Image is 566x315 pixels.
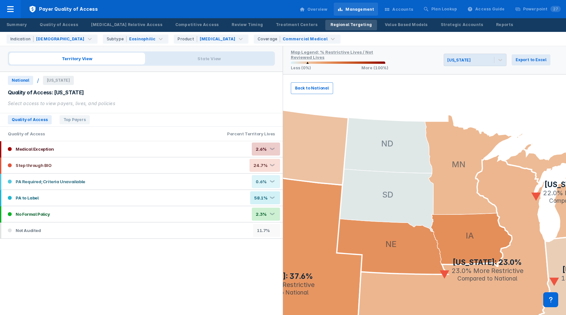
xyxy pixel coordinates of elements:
span: Top Payers [60,115,90,124]
text: [US_STATE]: 23.0% [453,258,522,267]
span: National [8,76,33,85]
div: Value Based Models [385,22,428,28]
text: 37.6% More Restrictive [242,281,315,289]
div: Not Audited [4,227,41,234]
div: Reports [496,22,513,28]
a: Competitive Access [170,20,224,30]
div: Percent Territory Lives [219,127,283,141]
div: 11.7% [257,228,270,233]
text: Compared to National [457,275,518,282]
div: Coverage [258,36,280,42]
div: / [37,77,39,84]
div: 0.6% [256,179,267,184]
div: Accounts [392,7,413,12]
span: Quality of Access [8,115,52,124]
div: Contact Support [543,292,558,307]
a: Accounts [381,3,417,16]
div: ❮ [269,212,275,216]
a: Overview [296,3,331,16]
p: More (100%) [361,65,388,70]
div: PA Required; Criteria Unavailable [4,178,85,185]
div: Review Timing [232,22,263,28]
div: 58.1% [254,195,267,200]
div: ❮ [269,164,275,167]
div: ❮ [269,147,275,151]
span: State View [145,53,274,64]
div: [US_STATE] [447,58,471,62]
div: Eosinophilic [129,36,155,42]
div: ❮ [269,180,275,184]
a: Strategic Accounts [436,20,489,30]
div: Commercial Medical [283,36,328,42]
a: Regional Targeting [325,20,377,30]
div: [MEDICAL_DATA] Relative Access [91,22,162,28]
a: Summary [1,20,32,30]
a: Treatment Centers [271,20,323,30]
div: Strategic Accounts [441,22,483,28]
div: Quality of Access [40,22,78,28]
span: [US_STATE] [43,76,74,85]
div: 24.7% [253,163,267,168]
div: Treatment Centers [276,22,317,28]
div: Management [345,7,374,12]
a: Quality of Access [34,20,83,30]
a: Reports [491,20,518,30]
div: Subtype [107,36,127,42]
text: 23.0% More Restrictive [451,267,523,275]
div: Powerpoint [523,6,561,12]
div: Map Legend: % Restrictive Lives / Not Reviewed Lives [291,49,373,60]
a: Management [334,3,378,16]
a: Review Timing [226,20,268,30]
div: ❮ [269,196,275,200]
div: Select access to view payers, lives, and policies [8,100,275,107]
div: Indication [10,36,34,42]
div: [DEMOGRAPHIC_DATA] [36,36,85,42]
div: PA to Label [4,195,39,201]
div: Access Guide [475,6,505,12]
span: 27 [550,6,561,12]
div: Plan Lookup [431,6,457,12]
div: Competitive Access [175,22,219,28]
div: Regional Targeting [330,22,372,28]
div: Overview [307,7,328,12]
div: No Formal Policy [4,211,50,217]
div: 2.6% [256,146,267,152]
p: Less (0%) [291,65,311,70]
button: Back to National [291,82,333,94]
div: Product [178,36,197,42]
span: Territory View [9,53,145,64]
div: Step through BIO [4,162,52,169]
div: Quality of Access: [US_STATE] [8,89,275,96]
div: Summary [7,22,27,28]
span: Export to Excel [516,57,546,63]
div: 2.3% [256,212,267,217]
div: Medical Exception [4,146,54,152]
a: [MEDICAL_DATA] Relative Access [86,20,168,30]
text: [US_STATE]: 37.6% [244,272,313,281]
span: Back to National [295,85,329,91]
a: Value Based Models [380,20,433,30]
button: Export to Excel [512,54,550,65]
div: [MEDICAL_DATA] [200,36,236,42]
